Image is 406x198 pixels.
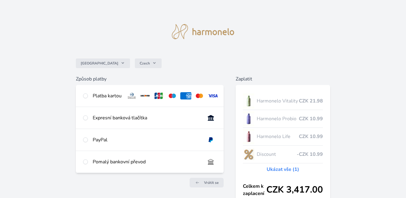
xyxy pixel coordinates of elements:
button: [GEOGRAPHIC_DATA] [76,58,130,68]
div: Pomalý bankovní převod [93,158,201,165]
span: Harmonelo Probio [257,115,299,122]
span: -CZK 10.99 [297,151,323,158]
span: Discount [257,151,297,158]
img: onlineBanking_CZ.svg [205,114,216,121]
span: Harmonelo Life [257,133,299,140]
div: Platba kartou [93,92,122,99]
img: paypal.svg [205,136,216,143]
a: Ukázat vše (1) [267,166,299,173]
img: visa.svg [207,92,218,99]
img: discover.svg [140,92,151,99]
a: Vrátit se [190,178,224,187]
img: CLEAN_LIFE_se_stinem_x-lo.jpg [243,129,254,144]
span: [GEOGRAPHIC_DATA] [81,61,118,66]
img: CLEAN_PROBIO_se_stinem_x-lo.jpg [243,111,254,126]
span: Celkem k zaplacení [243,183,266,197]
img: amex.svg [180,92,191,99]
h6: Zaplatit [236,75,330,83]
img: logo.svg [172,24,234,39]
div: PayPal [93,136,201,143]
span: CZK 10.99 [299,115,323,122]
div: Expresní banková tlačítka [93,114,201,121]
img: discount-lo.png [243,147,254,162]
span: CZK 10.99 [299,133,323,140]
span: Czech [140,61,150,66]
span: Vrátit se [204,180,219,185]
img: bankTransfer_IBAN.svg [205,158,216,165]
img: mc.svg [194,92,205,99]
img: CLEAN_VITALITY_se_stinem_x-lo.jpg [243,93,254,108]
span: Harmonelo Vitality [257,97,299,105]
button: Czech [135,58,162,68]
span: CZK 21.98 [299,97,323,105]
h6: Způsob platby [76,75,224,83]
img: diners.svg [126,92,138,99]
img: maestro.svg [167,92,178,99]
span: CZK 3,417.00 [266,184,323,195]
img: jcb.svg [153,92,164,99]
